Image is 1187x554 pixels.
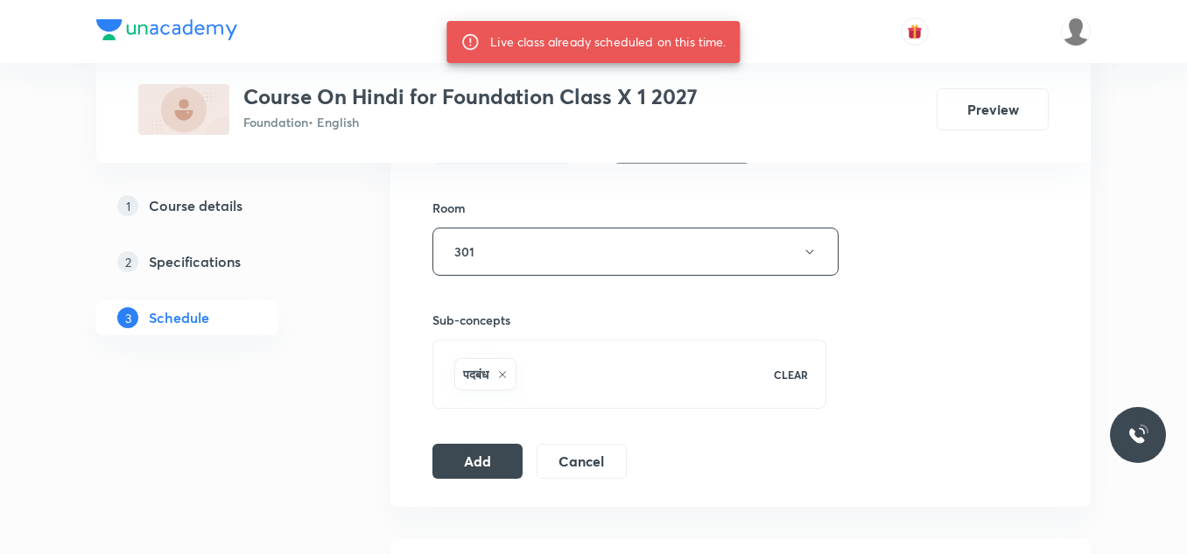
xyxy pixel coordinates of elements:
img: avatar [907,24,923,39]
h5: Schedule [149,307,209,328]
button: Preview [937,88,1049,130]
button: avatar [901,18,929,46]
a: Company Logo [96,19,237,45]
img: Company Logo [96,19,237,40]
p: 3 [117,307,138,328]
h3: Course On Hindi for Foundation Class X 1 2027 [243,84,698,109]
img: 92F91273-F0CC-437B-89F2-4047C7B19C60_plus.png [138,84,229,135]
a: 2Specifications [96,244,334,279]
p: 1 [117,195,138,216]
h6: Sub-concepts [432,311,826,329]
button: Cancel [537,444,627,479]
p: 2 [117,251,138,272]
div: Live class already scheduled on this time. [490,26,726,58]
p: CLEAR [774,367,808,382]
button: Add [432,444,523,479]
h5: Specifications [149,251,241,272]
img: saransh sharma [1061,17,1091,46]
p: Foundation • English [243,113,698,131]
h6: पदबंध [463,365,488,383]
img: ttu [1127,424,1148,445]
h6: Room [432,199,466,217]
a: 1Course details [96,188,334,223]
h5: Course details [149,195,242,216]
button: 301 [432,228,839,276]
